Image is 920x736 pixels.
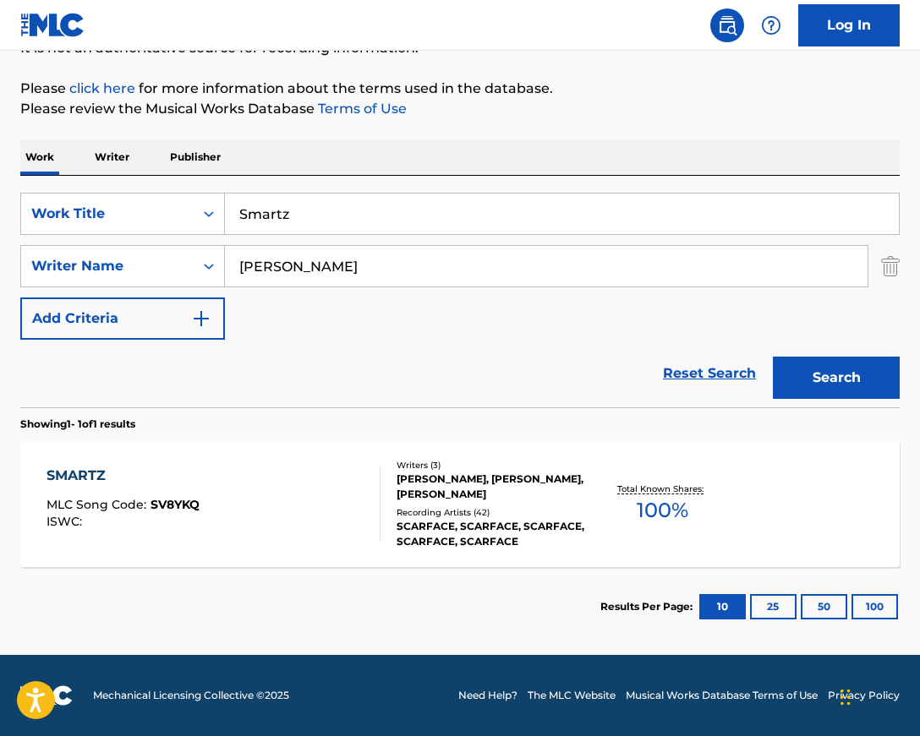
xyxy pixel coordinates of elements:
button: Search [773,357,900,399]
p: Please for more information about the terms used in the database. [20,79,900,99]
img: 9d2ae6d4665cec9f34b9.svg [191,308,211,329]
a: click here [69,80,135,96]
a: Privacy Policy [828,688,900,703]
iframe: Chat Widget [835,655,920,736]
img: help [761,15,781,35]
a: Musical Works Database Terms of Use [626,688,818,703]
span: 100 % [637,495,688,526]
div: Work Title [31,204,183,224]
button: 50 [801,594,847,619]
span: ISWC : [47,514,86,529]
button: 25 [750,594,797,619]
img: search [717,15,737,35]
div: [PERSON_NAME], [PERSON_NAME], [PERSON_NAME] [397,472,589,502]
p: Results Per Page: [600,599,697,614]
a: Terms of Use [315,101,407,117]
p: Showing 1 - 1 of 1 results [20,417,135,432]
div: Writers ( 3 ) [397,459,589,472]
span: MLC Song Code : [47,497,151,512]
span: Mechanical Licensing Collective © 2025 [93,688,289,703]
button: Add Criteria [20,297,225,340]
a: SMARTZMLC Song Code:SV8YKQISWC:Writers (3)[PERSON_NAME], [PERSON_NAME], [PERSON_NAME]Recording Ar... [20,440,900,567]
button: 10 [699,594,746,619]
img: logo [20,685,73,706]
p: Please review the Musical Works Database [20,99,900,119]
div: Writer Name [31,256,183,276]
a: Log In [798,4,900,46]
div: Drag [841,672,851,722]
a: Need Help? [458,688,517,703]
p: Work [20,139,59,175]
form: Search Form [20,193,900,407]
div: Help [754,8,788,42]
p: Total Known Shares: [617,482,708,495]
p: Publisher [165,139,226,175]
a: Reset Search [654,355,764,392]
div: SMARTZ [47,466,200,486]
img: MLC Logo [20,13,85,37]
button: 100 [852,594,898,619]
img: Delete Criterion [881,245,900,287]
p: Writer [90,139,134,175]
a: The MLC Website [528,688,616,703]
a: Public Search [710,8,744,42]
span: SV8YKQ [151,497,200,512]
div: Recording Artists ( 42 ) [397,506,589,519]
div: SCARFACE, SCARFACE, SCARFACE, SCARFACE, SCARFACE [397,519,589,549]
